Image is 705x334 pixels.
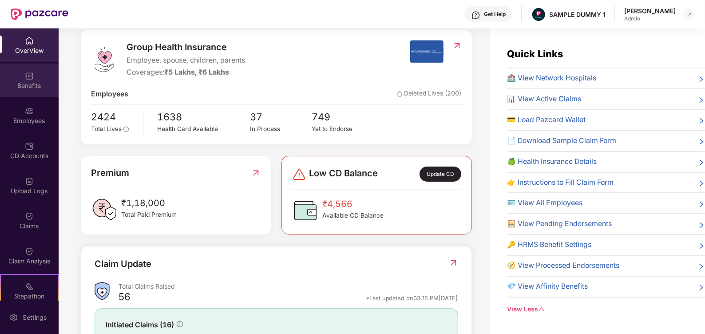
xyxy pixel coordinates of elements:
img: RedirectIcon [452,41,462,50]
span: 🧮 View Pending Endorsements [507,219,612,230]
img: svg+xml;base64,PHN2ZyBpZD0iSGVscC0zMngzMiIgeG1sbnM9Imh0dHA6Ly93d3cudzMub3JnLzIwMDAvc3ZnIiB3aWR0aD... [471,11,480,20]
span: Available CD Balance [322,211,384,221]
div: Total Claims Raised [119,282,458,290]
img: svg+xml;base64,PHN2ZyBpZD0iRGFuZ2VyLTMyeDMyIiB4bWxucz0iaHR0cDovL3d3dy53My5vcmcvMjAwMC9zdmciIHdpZH... [292,167,306,182]
span: Quick Links [507,48,563,60]
div: Claim Update [95,257,151,271]
span: ₹4,566 [322,197,384,211]
img: svg+xml;base64,PHN2ZyBpZD0iRW1wbG95ZWVzIiB4bWxucz0iaHR0cDovL3d3dy53My5vcmcvMjAwMC9zdmciIHdpZHRoPS... [25,107,34,115]
div: View Less [507,305,705,314]
span: Employees [91,89,128,100]
img: svg+xml;base64,PHN2ZyBpZD0iU2V0dGluZy0yMHgyMCIgeG1sbnM9Imh0dHA6Ly93d3cudzMub3JnLzIwMDAvc3ZnIiB3aW... [9,313,18,322]
img: CDBalanceIcon [292,197,319,224]
img: svg+xml;base64,PHN2ZyBpZD0iQ0RfQWNjb3VudHMiIGRhdGEtbmFtZT0iQ0QgQWNjb3VudHMiIHhtbG5zPSJodHRwOi8vd3... [25,142,34,151]
span: 🔑 HRMS Benefit Settings [507,239,592,250]
span: 2424 [91,109,137,124]
span: 🍏 Health Insurance Details [507,156,597,167]
span: 📄 Download Sample Claim Form [507,135,617,147]
img: logo [91,46,118,73]
span: ₹5 Lakhs, ₹6 Lakhs [164,68,229,76]
div: Stepathon [1,292,58,301]
span: 🏥 View Network Hospitals [507,73,597,84]
span: 💳 Load Pazcard Wallet [507,115,586,126]
img: PaidPremiumIcon [91,196,118,223]
span: Employee, spouse, children, parents [127,55,245,66]
span: Total Lives [91,125,122,132]
span: right [698,199,705,209]
div: Settings [20,313,49,322]
span: right [698,179,705,188]
span: 🪪 View All Employees [507,198,583,209]
div: *Last updated on 03:15 PM[DATE] [366,294,458,302]
span: right [698,262,705,271]
span: 749 [312,109,373,124]
span: Deleted Lives (200) [397,89,462,100]
img: deleteIcon [397,91,403,97]
img: Pazcare_Alternative_logo-01-01.png [532,8,545,21]
div: SAMPLE DUMMY 1 [549,10,606,19]
span: 🧭 View Processed Endorsements [507,260,620,271]
span: right [698,241,705,250]
img: svg+xml;base64,PHN2ZyB4bWxucz0iaHR0cDovL3d3dy53My5vcmcvMjAwMC9zdmciIHdpZHRoPSIyMSIgaGVpZ2h0PSIyMC... [25,282,34,291]
span: info-circle [177,321,183,327]
div: Update CD [420,167,461,182]
span: right [698,116,705,126]
img: svg+xml;base64,PHN2ZyBpZD0iVXBsb2FkX0xvZ3MiIGRhdGEtbmFtZT0iVXBsb2FkIExvZ3MiIHhtbG5zPSJodHRwOi8vd3... [25,177,34,186]
span: info-circle [123,127,129,132]
span: Premium [91,166,129,180]
div: Health Card Available [157,124,250,134]
img: New Pazcare Logo [11,8,68,20]
div: 56 [119,290,131,306]
span: right [698,158,705,167]
div: Yet to Endorse [312,124,373,134]
img: ClaimsSummaryIcon [95,282,110,300]
span: Initiated Claims (16) [106,319,174,330]
span: right [698,220,705,230]
span: 37 [250,109,312,124]
img: RedirectIcon [449,258,458,267]
div: [PERSON_NAME] [624,7,676,15]
img: RedirectIcon [251,166,261,180]
span: 1638 [157,109,250,124]
span: right [698,95,705,105]
img: svg+xml;base64,PHN2ZyBpZD0iQmVuZWZpdHMiIHhtbG5zPSJodHRwOi8vd3d3LnczLm9yZy8yMDAwL3N2ZyIgd2lkdGg9Ij... [25,72,34,80]
span: Low CD Balance [309,167,378,182]
img: svg+xml;base64,PHN2ZyBpZD0iQ2xhaW0iIHhtbG5zPSJodHRwOi8vd3d3LnczLm9yZy8yMDAwL3N2ZyIgd2lkdGg9IjIwIi... [25,247,34,256]
span: Total Paid Premium [121,210,177,220]
span: Group Health Insurance [127,40,245,54]
img: insurerIcon [410,40,444,63]
div: Coverages: [127,67,245,78]
span: 👉 Instructions to Fill Claim Form [507,177,614,188]
div: In Process [250,124,312,134]
span: 💎 View Affinity Benefits [507,281,588,292]
div: Admin [624,15,676,22]
img: svg+xml;base64,PHN2ZyBpZD0iRHJvcGRvd24tMzJ4MzIiIHhtbG5zPSJodHRwOi8vd3d3LnczLm9yZy8yMDAwL3N2ZyIgd2... [685,11,693,18]
img: svg+xml;base64,PHN2ZyBpZD0iQ2xhaW0iIHhtbG5zPSJodHRwOi8vd3d3LnczLm9yZy8yMDAwL3N2ZyIgd2lkdGg9IjIwIi... [25,212,34,221]
span: right [698,283,705,292]
span: right [698,137,705,147]
div: Get Help [484,11,506,18]
span: down [539,306,545,312]
span: 📊 View Active Claims [507,94,582,105]
span: ₹1,18,000 [121,196,177,210]
img: svg+xml;base64,PHN2ZyBpZD0iSG9tZSIgeG1sbnM9Imh0dHA6Ly93d3cudzMub3JnLzIwMDAvc3ZnIiB3aWR0aD0iMjAiIG... [25,36,34,45]
span: right [698,75,705,84]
